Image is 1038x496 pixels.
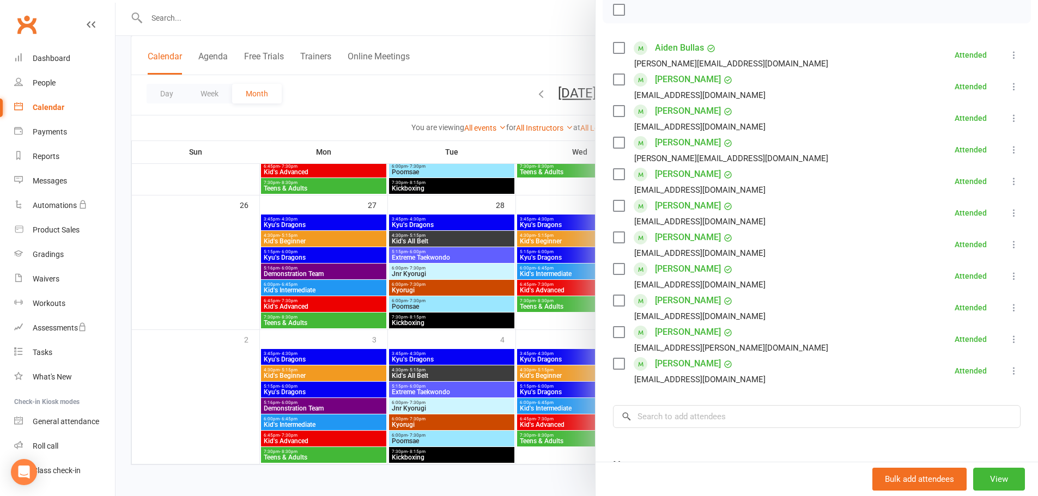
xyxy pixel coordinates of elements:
a: People [14,71,115,95]
a: What's New [14,365,115,389]
div: Attended [955,83,987,90]
a: Class kiosk mode [14,458,115,483]
div: General attendance [33,417,99,426]
input: Search to add attendees [613,405,1021,428]
button: View [973,468,1025,491]
a: [PERSON_NAME] [655,71,721,88]
a: Roll call [14,434,115,458]
div: [EMAIL_ADDRESS][DOMAIN_NAME] [634,183,766,197]
div: Open Intercom Messenger [11,459,37,485]
a: [PERSON_NAME] [655,166,721,183]
a: Dashboard [14,46,115,71]
a: Aiden Bullas [655,39,704,57]
div: [PERSON_NAME][EMAIL_ADDRESS][DOMAIN_NAME] [634,57,828,71]
a: Calendar [14,95,115,120]
div: [PERSON_NAME][EMAIL_ADDRESS][DOMAIN_NAME] [634,151,828,166]
a: Waivers [14,267,115,291]
div: [EMAIL_ADDRESS][DOMAIN_NAME] [634,215,766,229]
div: Tasks [33,348,52,357]
a: Assessments [14,316,115,340]
div: Workouts [33,299,65,308]
div: Attended [955,241,987,248]
div: Attended [955,114,987,122]
a: [PERSON_NAME] [655,355,721,372]
a: Payments [14,120,115,144]
a: Clubworx [13,11,40,38]
a: Tasks [14,340,115,365]
div: Attended [955,177,987,185]
button: Bulk add attendees [872,468,967,491]
a: [PERSON_NAME] [655,134,721,151]
div: Assessments [33,323,87,332]
div: Attended [955,335,987,343]
div: [EMAIL_ADDRESS][DOMAIN_NAME] [634,246,766,260]
div: [EMAIL_ADDRESS][DOMAIN_NAME] [634,309,766,323]
div: Waivers [33,274,59,283]
div: [EMAIL_ADDRESS][DOMAIN_NAME] [634,372,766,387]
a: Reports [14,144,115,169]
div: People [33,78,56,87]
div: Attended [955,304,987,311]
a: [PERSON_NAME] [655,292,721,309]
a: [PERSON_NAME] [655,260,721,278]
a: Messages [14,169,115,193]
div: Attended [955,209,987,217]
a: Product Sales [14,218,115,242]
div: Gradings [33,250,64,259]
div: Attended [955,146,987,154]
a: [PERSON_NAME] [655,229,721,246]
div: Class check-in [33,466,81,475]
div: [EMAIL_ADDRESS][PERSON_NAME][DOMAIN_NAME] [634,341,828,355]
div: Automations [33,201,77,210]
div: Messages [33,176,67,185]
a: [PERSON_NAME] [655,197,721,215]
a: [PERSON_NAME] [655,323,721,341]
div: [EMAIL_ADDRESS][DOMAIN_NAME] [634,120,766,134]
div: Notes [613,457,642,473]
div: Reports [33,152,59,161]
div: [EMAIL_ADDRESS][DOMAIN_NAME] [634,278,766,292]
a: General attendance kiosk mode [14,409,115,434]
div: Attended [955,51,987,59]
div: Roll call [33,442,58,450]
div: Payments [33,127,67,136]
a: Gradings [14,242,115,267]
div: Dashboard [33,54,70,63]
a: Automations [14,193,115,218]
div: Attended [955,272,987,280]
a: [PERSON_NAME] [655,102,721,120]
div: Calendar [33,103,64,112]
div: What's New [33,372,72,381]
div: [EMAIL_ADDRESS][DOMAIN_NAME] [634,88,766,102]
div: Attended [955,367,987,375]
a: Workouts [14,291,115,316]
div: Product Sales [33,225,80,234]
